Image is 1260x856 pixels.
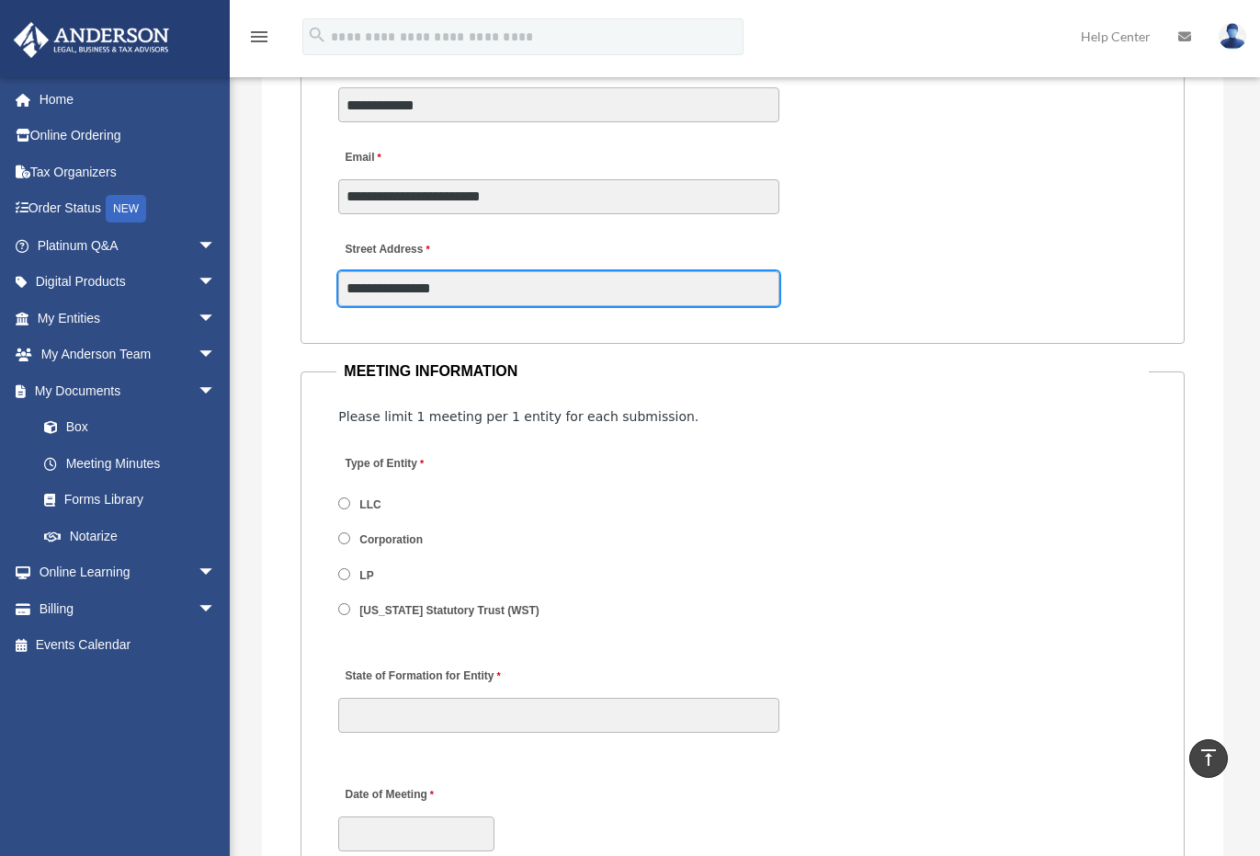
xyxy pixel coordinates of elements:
legend: MEETING INFORMATION [336,359,1148,384]
a: Meeting Minutes [26,445,234,482]
a: Order StatusNEW [13,190,244,228]
span: arrow_drop_down [198,337,234,374]
a: Events Calendar [13,627,244,664]
img: Anderson Advisors Platinum Portal [8,22,175,58]
a: Box [26,409,244,446]
span: arrow_drop_down [198,590,234,628]
label: LLC [354,497,388,514]
a: My Anderson Teamarrow_drop_down [13,337,244,373]
a: Digital Productsarrow_drop_down [13,264,244,301]
label: Type of Entity [338,451,513,476]
i: search [307,25,327,45]
span: arrow_drop_down [198,372,234,410]
span: arrow_drop_down [198,227,234,265]
label: Corporation [354,532,429,549]
a: Online Learningarrow_drop_down [13,554,244,591]
i: vertical_align_top [1198,747,1220,769]
label: Date of Meeting [338,783,513,808]
label: [US_STATE] Statutory Trust (WST) [354,603,546,620]
a: Platinum Q&Aarrow_drop_down [13,227,244,264]
span: arrow_drop_down [198,300,234,337]
a: Online Ordering [13,118,244,154]
label: LP [354,567,380,584]
span: Please limit 1 meeting per 1 entity for each submission. [338,409,698,424]
a: menu [248,32,270,48]
label: Email [338,145,385,170]
span: arrow_drop_down [198,554,234,592]
a: My Entitiesarrow_drop_down [13,300,244,337]
label: State of Formation for Entity [338,664,505,689]
a: vertical_align_top [1189,739,1228,778]
i: menu [248,26,270,48]
label: Street Address [338,237,513,262]
span: arrow_drop_down [198,264,234,302]
a: My Documentsarrow_drop_down [13,372,244,409]
a: Forms Library [26,482,244,519]
a: Home [13,81,244,118]
img: User Pic [1219,23,1246,50]
a: Notarize [26,518,244,554]
a: Billingarrow_drop_down [13,590,244,627]
div: NEW [106,195,146,223]
a: Tax Organizers [13,154,244,190]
